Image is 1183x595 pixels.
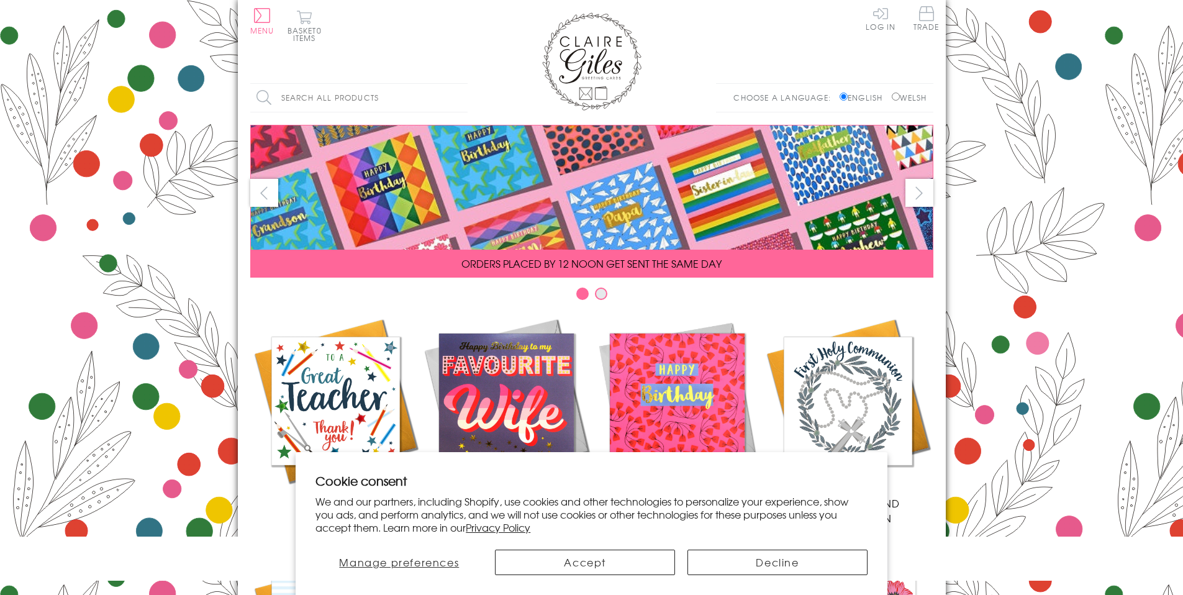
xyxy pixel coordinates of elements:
[687,550,868,575] button: Decline
[892,92,927,103] label: Welsh
[250,25,274,36] span: Menu
[892,93,900,101] input: Welsh
[866,6,895,30] a: Log In
[763,316,933,525] a: Communion and Confirmation
[913,6,940,33] a: Trade
[840,93,848,101] input: English
[250,8,274,34] button: Menu
[250,316,421,511] a: Academic
[905,179,933,207] button: next
[466,520,530,535] a: Privacy Policy
[592,316,763,511] a: Birthdays
[315,495,868,534] p: We and our partners, including Shopify, use cookies and other technologies to personalize your ex...
[421,316,592,511] a: New Releases
[288,10,322,42] button: Basket0 items
[840,92,889,103] label: English
[461,256,722,271] span: ORDERS PLACED BY 12 NOON GET SENT THE SAME DAY
[315,550,483,575] button: Manage preferences
[250,287,933,306] div: Carousel Pagination
[455,84,468,112] input: Search
[913,6,940,30] span: Trade
[250,179,278,207] button: prev
[495,550,675,575] button: Accept
[339,555,459,570] span: Manage preferences
[595,288,607,300] button: Carousel Page 2
[250,84,468,112] input: Search all products
[315,472,868,489] h2: Cookie consent
[576,288,589,300] button: Carousel Page 1 (Current Slide)
[293,25,322,43] span: 0 items
[542,12,641,111] img: Claire Giles Greetings Cards
[733,92,837,103] p: Choose a language:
